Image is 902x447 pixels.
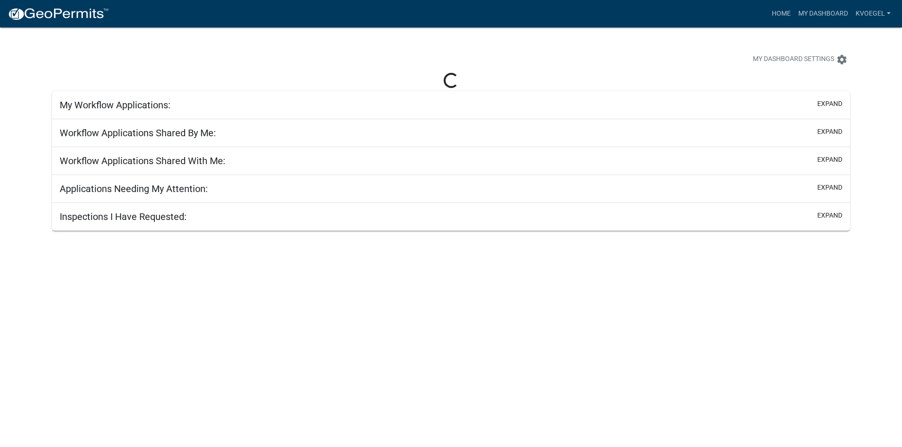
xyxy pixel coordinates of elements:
[753,54,834,65] span: My Dashboard Settings
[817,210,842,220] button: expand
[817,99,842,109] button: expand
[817,127,842,137] button: expand
[836,54,848,65] i: settings
[795,5,852,23] a: My Dashboard
[817,183,842,193] button: expand
[60,99,170,111] h5: My Workflow Applications:
[817,155,842,165] button: expand
[60,155,225,167] h5: Workflow Applications Shared With Me:
[60,127,216,139] h5: Workflow Applications Shared By Me:
[852,5,894,23] a: kvoegel
[60,211,187,222] h5: Inspections I Have Requested:
[768,5,795,23] a: Home
[60,183,208,194] h5: Applications Needing My Attention:
[745,50,855,69] button: My Dashboard Settingssettings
